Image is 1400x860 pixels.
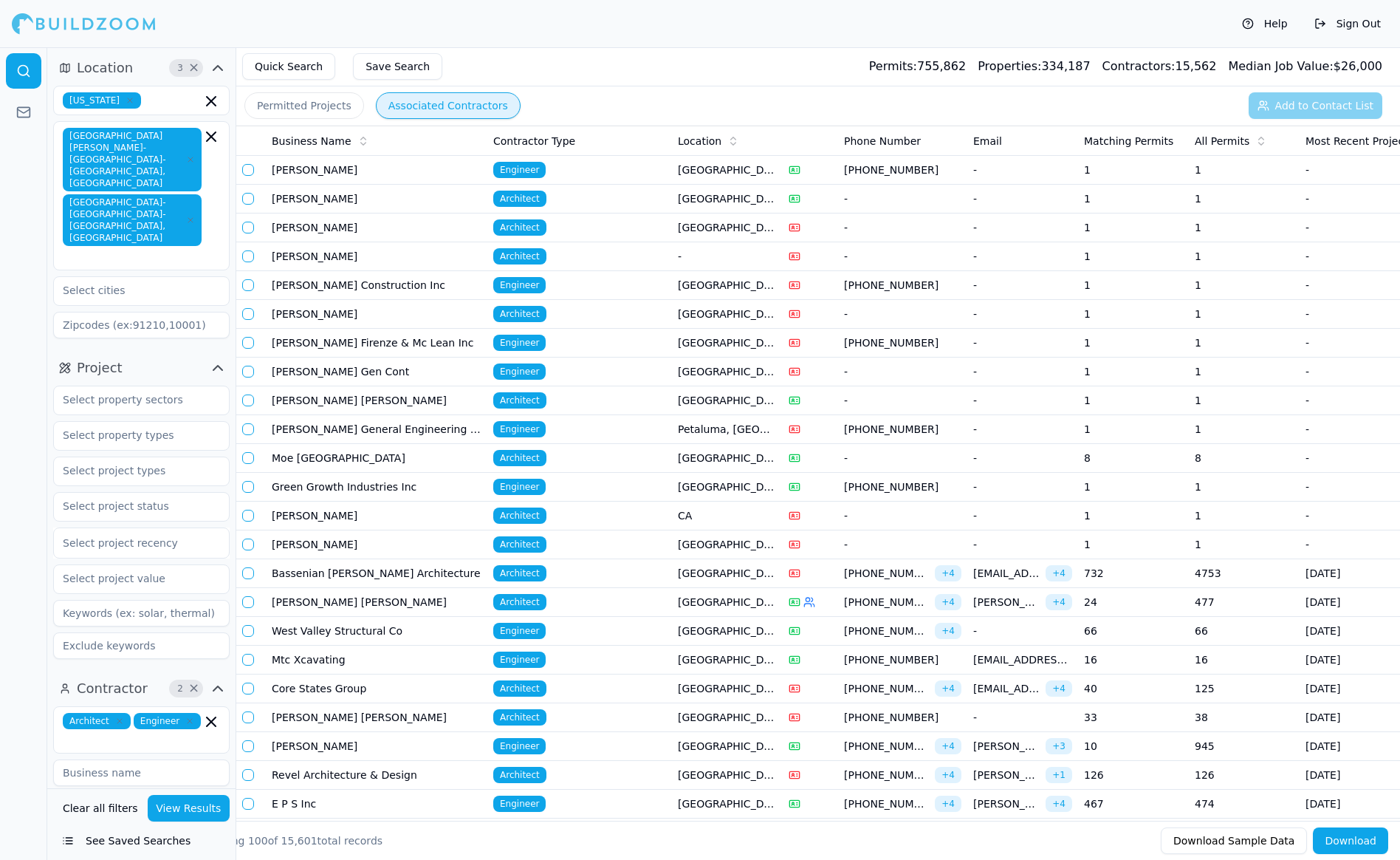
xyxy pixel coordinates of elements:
[493,364,546,380] span: Engineer
[672,329,783,358] td: [GEOGRAPHIC_DATA], [GEOGRAPHIC_DATA]
[493,306,546,322] span: Architect
[1189,790,1300,819] td: 474
[967,530,1078,559] td: -
[935,594,961,610] span: + 4
[54,565,210,592] input: Select project value
[188,685,199,692] span: Clear Contractor filters
[973,595,1040,610] span: [PERSON_NAME][EMAIL_ADDRESS][DOMAIN_NAME]
[1078,242,1189,271] td: 1
[1078,761,1189,790] td: 126
[672,185,783,214] td: [GEOGRAPHIC_DATA], [GEOGRAPHIC_DATA]
[1046,796,1072,812] span: + 4
[967,415,1078,444] td: -
[672,156,783,185] td: [GEOGRAPHIC_DATA], [GEOGRAPHIC_DATA]
[266,588,487,617] td: [PERSON_NAME] [PERSON_NAME]
[53,356,230,380] button: Project
[188,64,199,72] span: Clear Location filters
[77,358,123,378] span: Project
[54,422,210,448] input: Select property types
[844,335,961,350] span: [PHONE_NUMBER]
[1078,732,1189,761] td: 10
[248,835,268,847] span: 100
[173,681,188,696] span: 2
[967,444,1078,473] td: -
[1189,156,1300,185] td: 1
[935,796,961,812] span: + 4
[672,530,783,559] td: [GEOGRAPHIC_DATA], [GEOGRAPHIC_DATA]
[1078,559,1189,588] td: 732
[967,473,1078,502] td: -
[1078,415,1189,444] td: 1
[1189,444,1300,473] td: 8
[266,703,487,732] td: [PERSON_NAME] [PERSON_NAME]
[1228,58,1382,75] div: $ 26,000
[838,214,967,242] td: -
[838,444,967,473] td: -
[1078,819,1189,847] td: 74
[266,329,487,358] td: [PERSON_NAME] Firenze & Mc Lean Inc
[173,61,188,75] span: 3
[63,92,141,109] span: [US_STATE]
[672,790,783,819] td: [GEOGRAPHIC_DATA], [GEOGRAPHIC_DATA]
[63,194,202,246] span: [GEOGRAPHIC_DATA]-[GEOGRAPHIC_DATA]-[GEOGRAPHIC_DATA], [GEOGRAPHIC_DATA]
[672,646,783,675] td: [GEOGRAPHIC_DATA], [GEOGRAPHIC_DATA]
[935,623,961,639] span: + 4
[935,767,961,783] span: + 4
[1078,185,1189,214] td: 1
[1189,329,1300,358] td: 1
[53,632,230,659] input: Exclude keywords
[1189,530,1300,559] td: 1
[1078,588,1189,617] td: 24
[967,386,1078,415] td: -
[1078,271,1189,300] td: 1
[1078,214,1189,242] td: 1
[973,739,1040,754] span: [PERSON_NAME][EMAIL_ADDRESS][DOMAIN_NAME]
[1046,594,1072,610] span: + 4
[844,624,929,638] span: [PHONE_NUMBER]
[973,796,1040,811] span: [PERSON_NAME][EMAIL_ADDRESS][DOMAIN_NAME]
[148,795,230,822] button: View Results
[53,827,230,854] button: See Saved Searches
[1046,680,1072,697] span: + 4
[672,617,783,646] td: [GEOGRAPHIC_DATA], [GEOGRAPHIC_DATA]
[1189,415,1300,444] td: 1
[266,732,487,761] td: [PERSON_NAME]
[672,271,783,300] td: [GEOGRAPHIC_DATA], [GEOGRAPHIC_DATA]
[1078,329,1189,358] td: 1
[935,738,961,754] span: + 4
[281,835,318,847] span: 15,601
[838,358,967,386] td: -
[266,819,487,847] td: Jandu General Engineering
[1313,827,1388,854] button: Download
[493,536,546,553] span: Architect
[967,214,1078,242] td: -
[266,300,487,329] td: [PERSON_NAME]
[266,242,487,271] td: [PERSON_NAME]
[266,386,487,415] td: [PERSON_NAME] [PERSON_NAME]
[493,594,546,610] span: Architect
[266,358,487,386] td: [PERSON_NAME] Gen Cont
[967,156,1078,185] td: -
[53,312,230,338] input: Zipcodes (ex:91210,10001)
[1078,386,1189,415] td: 1
[1189,559,1300,588] td: 4753
[1078,300,1189,329] td: 1
[844,681,929,696] span: [PHONE_NUMBER]
[844,652,961,667] span: [PHONE_NUMBER]
[844,278,961,293] span: [PHONE_NUMBER]
[493,421,546,437] span: Engineer
[678,134,721,149] span: Location
[1078,675,1189,703] td: 40
[266,502,487,530] td: [PERSON_NAME]
[967,703,1078,732] td: -
[844,710,961,725] span: [PHONE_NUMBER]
[1189,271,1300,300] td: 1
[967,185,1078,214] td: -
[838,300,967,329] td: -
[672,415,783,444] td: Petaluma, [GEOGRAPHIC_DATA]
[844,480,961,494] span: [PHONE_NUMBER]
[1189,819,1300,847] td: 74
[844,739,929,754] span: [PHONE_NUMBER]
[53,56,230,80] button: Location3Clear Location filters
[1189,502,1300,530] td: 1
